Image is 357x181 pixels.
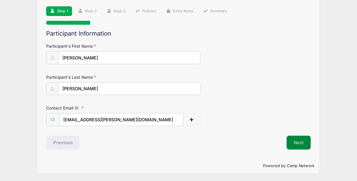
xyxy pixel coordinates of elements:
[46,30,311,37] h2: Participant Information
[46,105,134,111] label: Contact Email
[58,51,201,64] input: Participant's First Name
[162,6,197,16] a: Extra Items
[58,82,201,95] input: Participant's Last Name
[42,163,315,169] p: Powered by Camp Network
[287,136,311,150] button: Next
[46,74,134,80] label: Participant's Last Name
[59,113,183,126] input: email@email.com
[74,6,101,16] a: Step 2
[199,6,231,16] a: Summary
[46,43,134,49] label: Participant's First Name
[131,6,160,16] a: Policies
[103,6,129,16] a: Step 3
[46,6,72,16] a: Step 1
